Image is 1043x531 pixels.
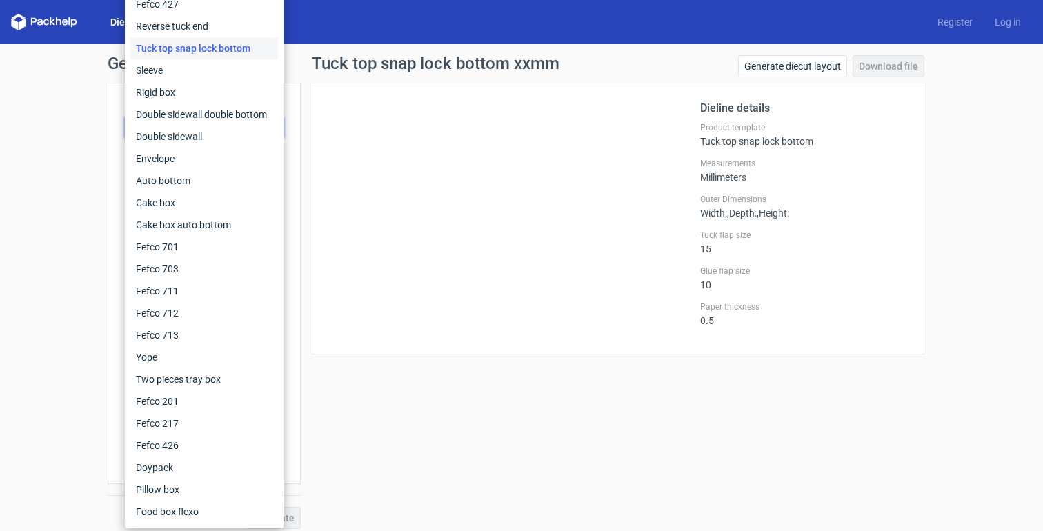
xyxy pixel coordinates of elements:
[700,301,907,326] div: 0.5
[700,265,907,290] div: 10
[130,103,278,126] div: Double sidewall double bottom
[700,265,907,277] label: Glue flap size
[700,158,907,183] div: Millimeters
[130,434,278,457] div: Fefco 426
[108,55,935,72] h1: Generate new dieline
[130,192,278,214] div: Cake box
[130,214,278,236] div: Cake box auto bottom
[130,236,278,258] div: Fefco 701
[130,457,278,479] div: Doypack
[130,412,278,434] div: Fefco 217
[130,501,278,523] div: Food box flexo
[130,280,278,302] div: Fefco 711
[984,15,1032,29] a: Log in
[926,15,984,29] a: Register
[130,59,278,81] div: Sleeve
[130,148,278,170] div: Envelope
[312,55,559,72] h1: Tuck top snap lock bottom xxmm
[700,230,907,254] div: 15
[130,368,278,390] div: Two pieces tray box
[130,258,278,280] div: Fefco 703
[700,158,907,169] label: Measurements
[700,230,907,241] label: Tuck flap size
[700,122,907,133] label: Product template
[99,15,157,29] a: Dielines
[757,208,789,219] span: , Height :
[130,302,278,324] div: Fefco 712
[130,479,278,501] div: Pillow box
[700,194,907,205] label: Outer Dimensions
[130,324,278,346] div: Fefco 713
[130,346,278,368] div: Yope
[130,37,278,59] div: Tuck top snap lock bottom
[700,100,907,117] h2: Dieline details
[727,208,757,219] span: , Depth :
[130,390,278,412] div: Fefco 201
[700,208,727,219] span: Width :
[130,170,278,192] div: Auto bottom
[738,55,847,77] a: Generate diecut layout
[130,15,278,37] div: Reverse tuck end
[130,81,278,103] div: Rigid box
[130,126,278,148] div: Double sidewall
[700,122,907,147] div: Tuck top snap lock bottom
[700,301,907,312] label: Paper thickness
